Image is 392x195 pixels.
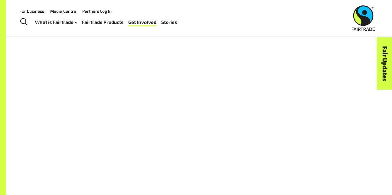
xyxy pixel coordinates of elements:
[16,15,31,30] a: Toggle Search
[82,8,112,14] a: Partners Log In
[352,5,375,31] img: Fairtrade Australia New Zealand logo
[82,18,123,27] a: Fairtrade Products
[50,8,76,14] a: Media Centre
[128,18,156,27] a: Get Involved
[161,18,177,27] a: Stories
[19,8,44,14] a: For business
[35,18,77,27] a: What is Fairtrade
